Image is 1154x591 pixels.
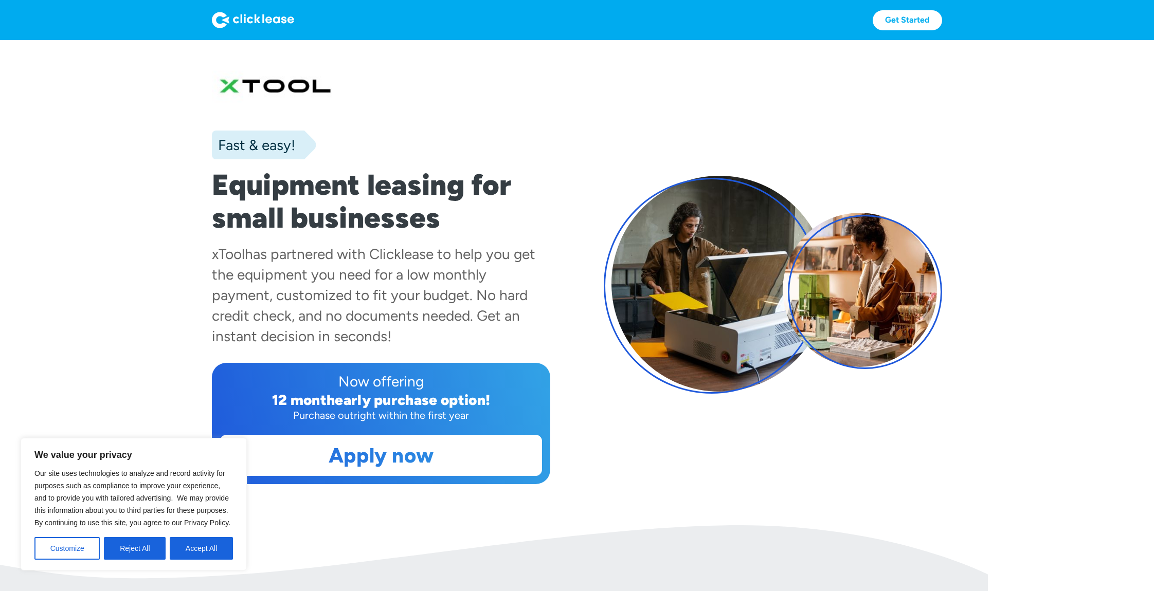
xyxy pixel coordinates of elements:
[212,245,535,345] div: has partnered with Clicklease to help you get the equipment you need for a low monthly payment, c...
[21,438,247,570] div: We value your privacy
[34,537,100,560] button: Customize
[272,391,335,409] div: 12 month
[335,391,490,409] div: early purchase option!
[221,435,542,475] a: Apply now
[212,12,294,28] img: Logo
[220,371,542,392] div: Now offering
[220,408,542,422] div: Purchase outright within the first year
[34,449,233,461] p: We value your privacy
[212,245,245,263] div: xTool
[873,10,942,30] a: Get Started
[212,169,550,234] h1: Equipment leasing for small businesses
[170,537,233,560] button: Accept All
[34,469,230,527] span: Our site uses technologies to analyze and record activity for purposes such as compliance to impr...
[104,537,166,560] button: Reject All
[212,135,295,155] div: Fast & easy!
